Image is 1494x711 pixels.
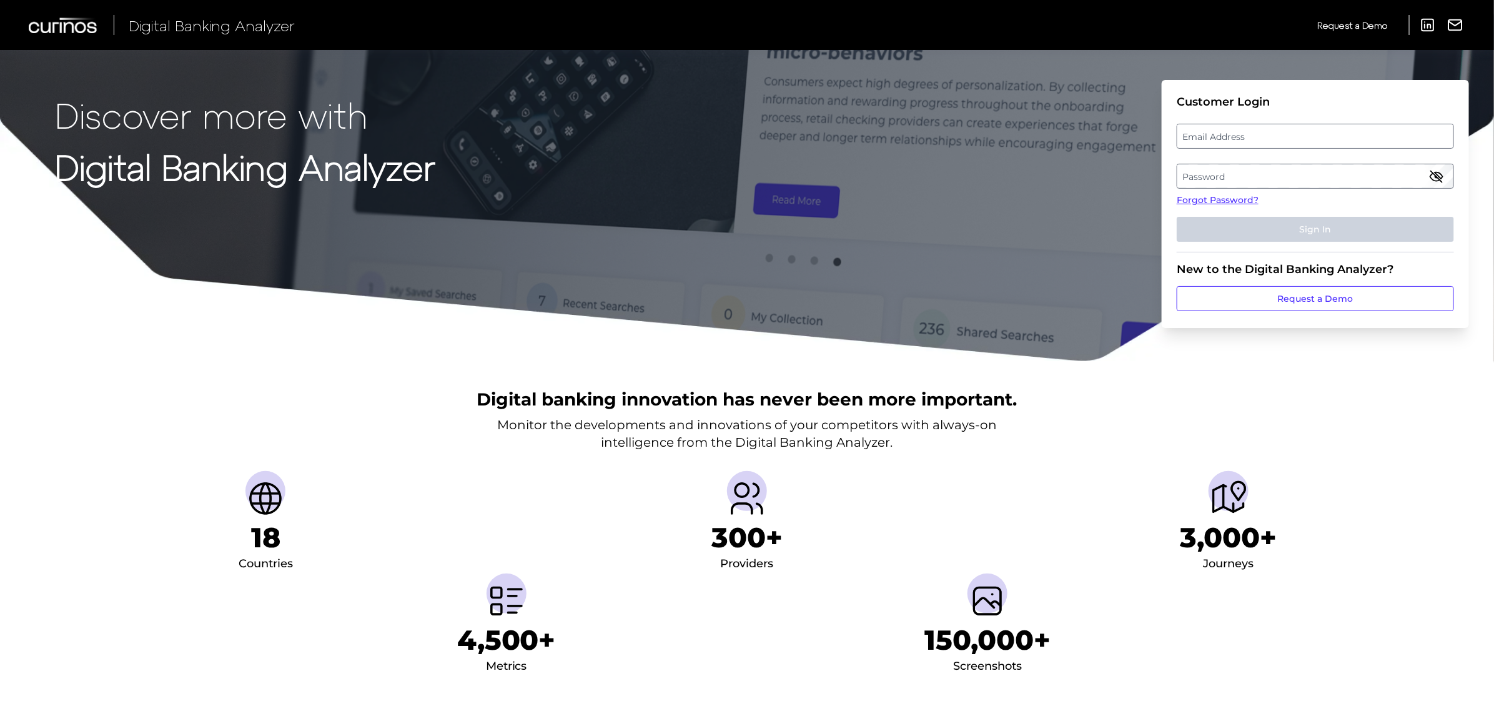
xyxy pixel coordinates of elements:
[953,657,1022,677] div: Screenshots
[1209,479,1249,519] img: Journeys
[1177,125,1453,147] label: Email Address
[486,657,527,677] div: Metrics
[1317,15,1387,36] a: Request a Demo
[1177,95,1454,109] div: Customer Login
[1177,194,1454,207] a: Forgot Password?
[457,624,556,657] h1: 4,500+
[711,521,783,554] h1: 300+
[129,16,295,34] span: Digital Banking Analyzer
[497,416,997,451] p: Monitor the developments and innovations of your competitors with always-on intelligence from the...
[1177,217,1454,242] button: Sign In
[245,479,285,519] img: Countries
[239,554,293,574] div: Countries
[924,624,1051,657] h1: 150,000+
[1180,521,1277,554] h1: 3,000+
[477,387,1017,411] h2: Digital banking innovation has never been more important.
[967,581,1007,621] img: Screenshots
[1177,262,1454,276] div: New to the Digital Banking Analyzer?
[55,146,435,187] strong: Digital Banking Analyzer
[1203,554,1254,574] div: Journeys
[1317,20,1387,31] span: Request a Demo
[29,17,99,33] img: Curinos
[251,521,280,554] h1: 18
[487,581,527,621] img: Metrics
[55,95,435,134] p: Discover more with
[727,479,767,519] img: Providers
[1177,286,1454,311] a: Request a Demo
[721,554,774,574] div: Providers
[1177,165,1453,187] label: Password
